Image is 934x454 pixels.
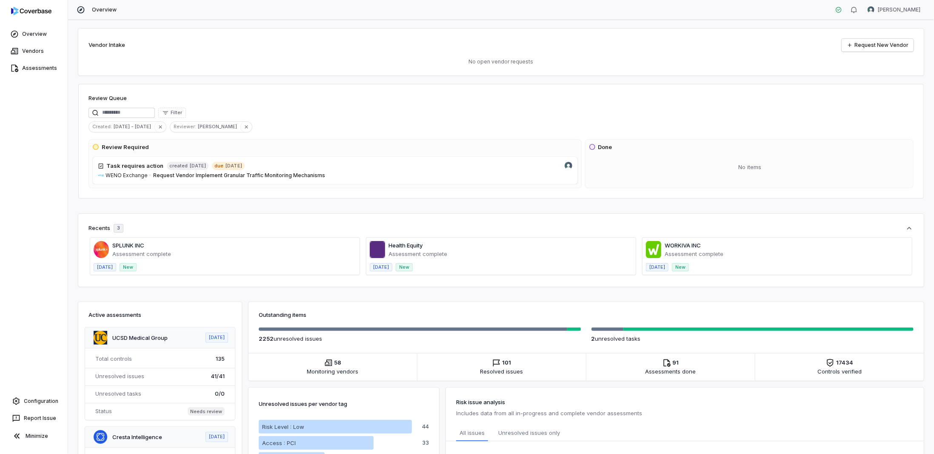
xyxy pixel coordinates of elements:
[214,163,223,169] span: due
[591,335,595,342] span: 2
[89,41,125,49] h2: Vendor Intake
[863,3,925,16] button: Robert VanMeeteren avatar[PERSON_NAME]
[817,367,862,376] span: Controls verified
[665,242,701,249] a: WORKIVA INC
[334,359,342,367] span: 58
[106,172,148,179] span: WENO Exchange
[878,6,920,13] span: [PERSON_NAME]
[11,7,51,15] img: logo-D7KZi-bG.svg
[89,58,914,65] p: No open vendor requests
[262,422,304,431] p: Risk Level : Low
[92,6,117,13] span: Overview
[598,143,612,152] h3: Done
[259,334,581,343] p: unresolved issue s
[3,411,64,426] button: Report Issue
[112,334,168,341] a: UCSD Medical Group
[456,408,914,418] p: Includes data from all in-progress and complete vendor assessments
[198,123,240,130] span: [PERSON_NAME]
[673,359,679,367] span: 91
[2,60,66,76] a: Assessments
[2,43,66,59] a: Vendors
[259,398,347,410] p: Unresolved issues per vendor tag
[112,242,144,249] a: SPLUNK INC
[259,310,914,319] h3: Outstanding items
[422,440,429,445] p: 33
[102,143,149,152] h3: Review Required
[388,242,423,249] a: Health Equity
[189,163,206,169] span: [DATE]
[89,224,914,233] button: Recents3
[106,162,163,170] h4: Task requires action
[646,367,696,376] span: Assessments done
[565,162,572,170] img: Robert VanMeeteren avatar
[171,109,182,116] span: Filter
[170,123,198,130] span: Reviewer :
[114,123,154,130] span: [DATE] - [DATE]
[456,398,914,406] h3: Risk issue analysis
[836,359,853,367] span: 17434
[589,156,911,178] div: No items
[262,439,296,447] p: Access : PCI
[89,310,231,319] h3: Active assessments
[153,172,325,178] span: Request Vendor Implement Granular Traffic Monitoring Mechanisms
[169,163,188,169] span: created
[158,108,186,118] button: Filter
[307,367,359,376] span: Monitoring vendors
[89,224,123,233] div: Recents
[503,359,511,367] span: 101
[460,428,485,437] span: All issues
[868,6,874,13] img: Robert VanMeeteren avatar
[149,172,151,179] span: ·
[225,163,242,169] span: [DATE]
[842,39,914,52] a: Request New Vendor
[591,334,914,343] p: unresolved task s
[259,335,274,342] span: 2252
[89,123,114,130] span: Created :
[117,225,120,231] span: 3
[498,428,560,438] span: Unresolved issues only
[422,424,429,429] p: 44
[3,428,64,445] button: Minimize
[3,394,64,409] a: Configuration
[2,26,66,42] a: Overview
[112,434,162,440] a: Cresta Intelligence
[480,367,523,376] span: Resolved issues
[89,94,127,103] h1: Review Queue
[92,156,578,184] a: Robert VanMeeteren avatarTask requires actioncreated[DATE]due[DATE]wenoexchange.comWENO Exchange·...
